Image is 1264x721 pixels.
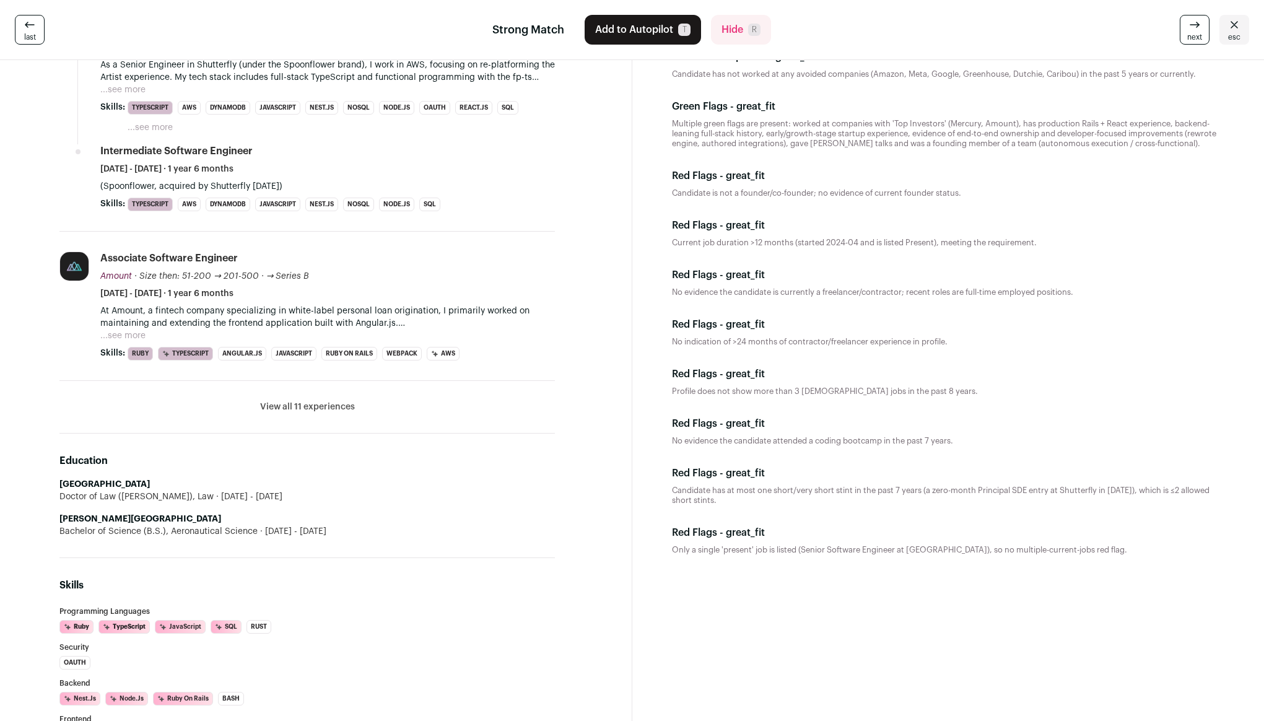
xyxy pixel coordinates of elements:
span: [DATE] - [DATE] · 1 year 6 months [100,287,233,300]
a: esc [1219,15,1249,45]
button: ...see more [128,121,173,134]
span: Skills: [100,198,125,210]
li: Node.js [105,692,148,706]
p: Candidate has at most one short/very short stint in the past 7 years (a zero-month Principal SDE ... [672,486,1225,505]
p: No evidence the candidate attended a coding bootcamp in the past 7 years. [672,436,1225,446]
li: TypeScript [158,347,213,360]
p: Multiple green flags are present: worked at companies with 'Top Investors' (Mercury, Amount), has... [672,119,1225,149]
button: Add to AutopilotT [585,15,701,45]
a: next [1180,15,1210,45]
h2: Skills [59,578,555,593]
li: AWS [178,198,201,211]
li: Webpack [382,347,422,360]
p: Red Flags - great_fit [672,466,765,481]
li: JavaScript [155,620,206,634]
span: esc [1228,32,1240,42]
span: next [1187,32,1202,42]
li: JavaScript [255,198,300,211]
li: Nest.js [59,692,100,706]
p: Green Flags - great_fit [672,99,775,114]
li: Nest.js [305,198,338,211]
div: Bachelor of Science (B.S.), Aeronautical Science [59,525,555,538]
button: View all 11 experiences [260,401,355,413]
p: Red Flags - great_fit [672,317,765,332]
button: HideR [711,15,771,45]
li: SQL [419,198,440,211]
li: AWS [427,347,460,360]
h3: Backend [59,679,555,687]
span: Amount [100,272,132,281]
li: DynamoDB [206,101,250,115]
p: Red Flags - great_fit [672,367,765,382]
p: (Spoonflower, acquired by Shutterfly [DATE]) [100,180,555,193]
p: Red Flags - great_fit [672,168,765,183]
li: Rust [246,620,271,634]
p: Only a single 'present' job is listed (Senior Software Engineer at [GEOGRAPHIC_DATA]), so no mult... [672,545,1225,555]
li: Node.js [379,101,414,115]
h3: Programming Languages [59,608,555,615]
li: React.js [455,101,492,115]
p: No evidence the candidate is currently a freelancer/contractor; recent roles are full-time employ... [672,287,1225,297]
span: T [678,24,691,36]
li: TypeScript [98,620,150,634]
span: Skills: [100,101,125,113]
p: Red Flags - great_fit [672,268,765,282]
span: R [748,24,761,36]
span: [DATE] - [DATE] [258,525,326,538]
span: [DATE] - [DATE] · 1 year 6 months [100,163,233,175]
li: JavaScript [271,347,316,360]
p: Candidate has not worked at any avoided companies (Amazon, Meta, Google, Greenhouse, Dutchie, Car... [672,69,1225,79]
button: ...see more [100,330,146,342]
div: Doctor of Law ([PERSON_NAME]), Law [59,491,555,503]
li: SQL [497,101,518,115]
li: Ruby [128,347,153,360]
p: Red Flags - great_fit [672,218,765,233]
span: · Size then: 51-200 → 201-500 [134,272,259,281]
p: Current job duration >12 months (started 2024-04 and is listed Present), meeting the requirement. [672,238,1225,248]
p: No indication of >24 months of contractor/freelancer experience in profile. [672,337,1225,347]
h3: Security [59,644,555,651]
strong: [GEOGRAPHIC_DATA] [59,480,150,489]
li: Node.js [379,198,414,211]
span: [DATE] - [DATE] [214,491,282,503]
p: As a Senior Engineer in Shutterfly (under the Spoonflower brand), I work in AWS, focusing on re-p... [100,59,555,84]
div: Associate Software Engineer [100,251,238,265]
li: TypeScript [128,198,173,211]
li: OAuth [59,656,90,670]
li: SQL [211,620,242,634]
p: Red Flags - great_fit [672,416,765,431]
li: TypeScript [128,101,173,115]
div: Intermediate Software Engineer [100,144,253,158]
button: ...see more [100,84,146,96]
img: 44e841d90e6775093b72af059a6f6e37021964882057b8d0eee7ff8caf09d92c.jpg [60,252,89,281]
p: Profile does not show more than 3 [DEMOGRAPHIC_DATA] jobs in the past 8 years. [672,387,1225,396]
li: Ruby [59,620,94,634]
p: Candidate is not a founder/co-founder; no evidence of current founder status. [672,188,1225,198]
a: last [15,15,45,45]
span: Skills: [100,347,125,359]
li: Ruby on Rails [321,347,377,360]
span: last [24,32,36,42]
li: Angular.js [218,347,266,360]
strong: [PERSON_NAME][GEOGRAPHIC_DATA] [59,515,221,523]
p: Red Flags - great_fit [672,525,765,540]
span: → Series B [266,272,310,281]
span: · [261,270,264,282]
li: OAuth [419,101,450,115]
p: At Amount, a fintech company specializing in white-label personal loan origination, I primarily w... [100,305,555,330]
li: Ruby on Rails [153,692,213,706]
li: NoSQL [343,101,374,115]
li: JavaScript [255,101,300,115]
span: Strong Match [492,21,564,38]
li: bash [218,692,244,706]
h2: Education [59,453,555,468]
li: NoSQL [343,198,374,211]
li: Nest.js [305,101,338,115]
li: AWS [178,101,201,115]
li: DynamoDB [206,198,250,211]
